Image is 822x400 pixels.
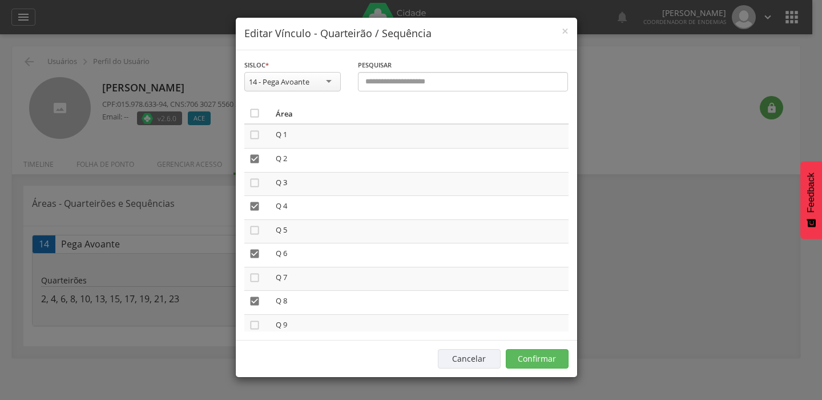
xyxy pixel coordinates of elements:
[244,26,569,41] h4: Editar Vínculo - Quarteirão / Sequência
[271,267,569,291] td: Q 7
[271,196,569,220] td: Q 4
[271,103,569,124] th: Área
[249,248,260,259] i: 
[271,291,569,315] td: Q 8
[244,61,265,69] span: Sisloc
[249,295,260,307] i: 
[562,25,569,37] button: Close
[800,161,822,239] button: Feedback - Mostrar pesquisa
[271,124,569,148] td: Q 1
[249,107,260,119] i: 
[249,225,260,236] i: 
[249,201,260,212] i: 
[249,129,260,141] i: 
[249,153,260,165] i: 
[271,172,569,196] td: Q 3
[249,77,309,87] div: 14 - Pega Avoante
[271,314,569,338] td: Q 9
[438,349,501,369] button: Cancelar
[249,319,260,331] i: 
[271,243,569,267] td: Q 6
[358,61,392,69] span: Pesquisar
[562,23,569,39] span: ×
[271,219,569,243] td: Q 5
[249,272,260,283] i: 
[249,177,260,189] i: 
[271,148,569,172] td: Q 2
[506,349,569,369] button: Confirmar
[806,173,816,213] span: Feedback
